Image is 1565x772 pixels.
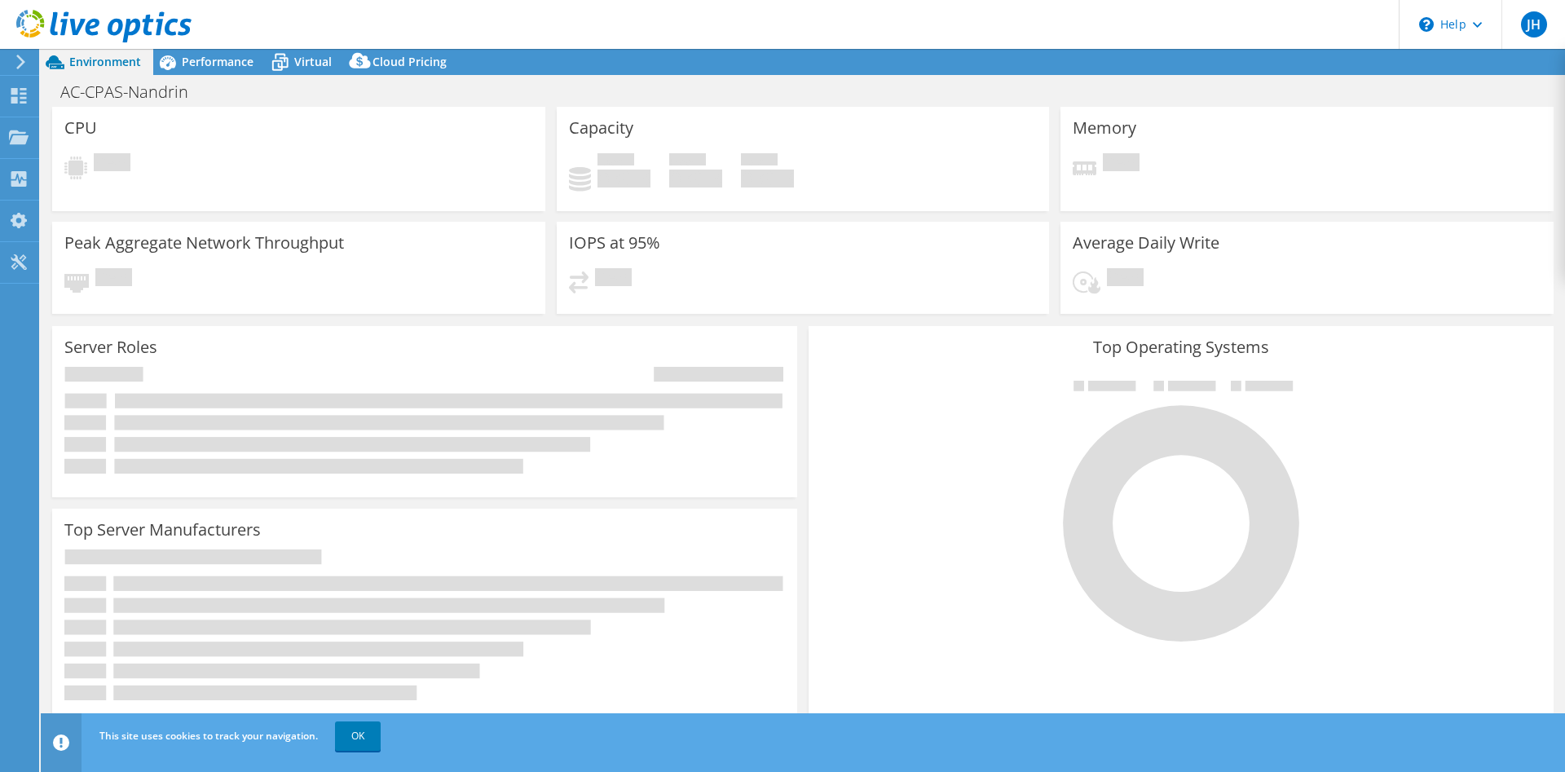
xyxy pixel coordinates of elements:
h3: IOPS at 95% [569,234,660,252]
h4: 0 GiB [741,170,794,187]
h3: CPU [64,119,97,137]
span: Virtual [294,54,332,69]
h3: Top Operating Systems [821,338,1541,356]
a: OK [335,721,381,751]
span: Pending [94,153,130,175]
span: Free [669,153,706,170]
svg: \n [1419,17,1434,32]
h3: Server Roles [64,338,157,356]
h3: Average Daily Write [1073,234,1219,252]
h1: AC-CPAS-Nandrin [53,83,214,101]
h4: 0 GiB [669,170,722,187]
h3: Capacity [569,119,633,137]
h3: Memory [1073,119,1136,137]
span: Total [741,153,778,170]
span: Pending [1103,153,1140,175]
span: Used [597,153,634,170]
span: Cloud Pricing [373,54,447,69]
span: Pending [595,268,632,290]
span: Environment [69,54,141,69]
span: JH [1521,11,1547,37]
h4: 0 GiB [597,170,650,187]
span: This site uses cookies to track your navigation. [99,729,318,743]
span: Performance [182,54,253,69]
span: Pending [95,268,132,290]
h3: Top Server Manufacturers [64,521,261,539]
h3: Peak Aggregate Network Throughput [64,234,344,252]
span: Pending [1107,268,1144,290]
